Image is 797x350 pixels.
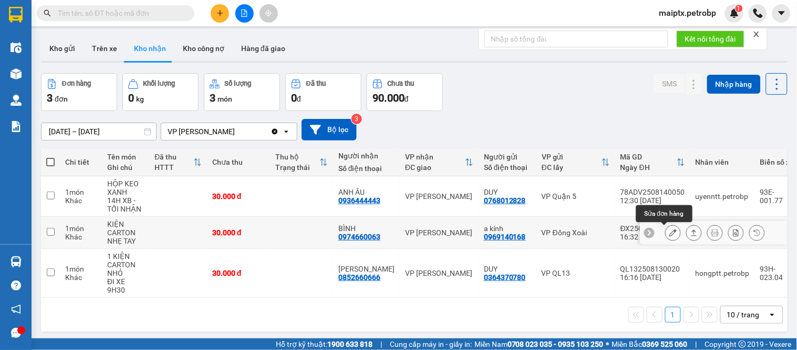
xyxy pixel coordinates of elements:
[143,80,175,87] div: Khối lượng
[11,256,22,267] img: warehouse-icon
[285,73,361,111] button: Đã thu0đ
[484,196,526,205] div: 0768012828
[606,342,609,346] span: ⚪️
[212,228,265,237] div: 30.000 đ
[753,8,763,18] img: phone-icon
[218,95,232,103] span: món
[211,4,229,23] button: plus
[484,233,526,241] div: 0969140168
[233,36,294,61] button: Hàng đã giao
[55,95,68,103] span: đơn
[302,119,357,141] button: Bộ lọc
[338,224,395,233] div: BÌNH
[685,33,736,45] span: Kết nối tổng đài
[11,304,21,314] span: notification
[65,273,97,282] div: Khác
[338,188,395,196] div: ANH ÂU
[612,338,688,350] span: Miền Bắc
[636,205,692,222] div: Sửa đơn hàng
[338,233,380,241] div: 0974660063
[136,95,144,103] span: kg
[306,80,326,87] div: Đã thu
[11,281,21,291] span: question-circle
[736,5,743,12] sup: 1
[620,188,685,196] div: 78ADV2508140050
[65,265,97,273] div: 1 món
[620,163,677,172] div: Ngày ĐH
[696,158,750,166] div: Nhân viên
[154,163,193,172] div: HTTT
[777,8,786,18] span: caret-down
[351,114,362,124] sup: 3
[772,4,791,23] button: caret-down
[542,192,610,201] div: VP Quận 5
[65,188,97,196] div: 1 món
[760,158,794,166] div: Biển số xe
[542,153,602,161] div: VP gửi
[730,8,739,18] img: icon-new-feature
[536,148,615,176] th: Toggle SortBy
[620,273,685,282] div: 16:16 [DATE]
[696,269,750,277] div: hongptt.petrobp
[405,153,465,161] div: VP nhận
[154,153,193,161] div: Đã thu
[282,127,291,136] svg: open
[65,224,97,233] div: 1 món
[210,92,215,104] span: 3
[707,75,761,94] button: Nhập hàng
[11,121,22,132] img: solution-icon
[484,188,531,196] div: DUY
[338,265,395,273] div: GIA BẢO
[275,153,319,161] div: Thu hộ
[84,36,126,61] button: Trên xe
[270,148,333,176] th: Toggle SortBy
[615,148,690,176] th: Toggle SortBy
[474,338,604,350] span: Miền Nam
[275,163,319,172] div: Trạng thái
[390,338,472,350] span: Cung cấp máy in - giấy in:
[338,152,395,160] div: Người nhận
[58,7,182,19] input: Tìm tên, số ĐT hoặc mã đơn
[484,273,526,282] div: 0364370780
[508,340,604,348] strong: 0708 023 035 - 0935 103 250
[168,126,235,137] div: VP [PERSON_NAME]
[696,338,697,350] span: |
[405,269,473,277] div: VP [PERSON_NAME]
[338,273,380,282] div: 0852660666
[107,237,144,245] div: NHẸ TAY
[241,9,248,17] span: file-add
[276,338,372,350] span: Hỗ trợ kỹ thuật:
[654,74,685,93] button: SMS
[216,9,224,17] span: plus
[665,225,681,241] div: Sửa đơn hàng
[484,224,531,233] div: a kính
[484,153,531,161] div: Người gửi
[65,158,97,166] div: Chi tiết
[686,225,702,241] div: Giao hàng
[739,341,746,348] span: copyright
[651,6,725,19] span: maiptx.petrobp
[542,163,602,172] div: ĐC lấy
[484,31,668,47] input: Nhập số tổng đài
[677,31,744,47] button: Kết nối tổng đài
[400,148,479,176] th: Toggle SortBy
[11,95,22,106] img: warehouse-icon
[107,179,144,196] div: HỘP KEO XANH
[47,92,53,104] span: 3
[149,148,207,176] th: Toggle SortBy
[212,158,265,166] div: Chưa thu
[107,277,144,294] div: ĐI XE 9H30
[128,92,134,104] span: 0
[291,92,297,104] span: 0
[620,153,677,161] div: Mã GD
[367,73,443,111] button: Chưa thu90.000đ
[388,80,415,87] div: Chưa thu
[727,309,760,320] div: 10 / trang
[107,220,144,237] div: KIỆN CARTON
[212,269,265,277] div: 30.000 đ
[620,224,685,233] div: ĐX2508140026
[620,196,685,205] div: 12:30 [DATE]
[174,36,233,61] button: Kho công nợ
[760,265,794,282] div: 93H-023.04
[768,311,777,319] svg: open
